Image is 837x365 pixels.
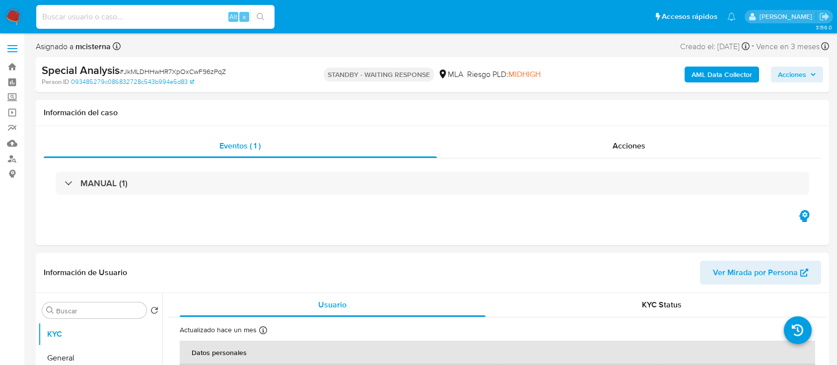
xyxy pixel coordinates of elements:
[180,325,257,335] p: Actualizado hace un mes
[56,172,809,195] div: MANUAL (1)
[700,261,821,285] button: Ver Mirada por Persona
[613,140,645,151] span: Acciones
[71,77,194,86] a: 093485279c086832728c543b994e5d83
[727,12,736,21] a: Notificaciones
[819,11,830,22] a: Salir
[760,12,816,21] p: milagros.cisterna@mercadolibre.com
[324,68,434,81] p: STANDBY - WAITING RESPONSE
[771,67,823,82] button: Acciones
[778,67,806,82] span: Acciones
[80,178,128,189] h3: MANUAL (1)
[120,67,226,76] span: # JkMLDHHwHR7XpOxCwF96zPqZ
[243,12,246,21] span: s
[467,69,541,80] span: Riesgo PLD:
[38,322,162,346] button: KYC
[642,299,682,310] span: KYC Status
[685,67,759,82] button: AML Data Collector
[219,140,261,151] span: Eventos ( 1 )
[44,108,821,118] h1: Información del caso
[250,10,271,24] button: search-icon
[438,69,463,80] div: MLA
[42,62,120,78] b: Special Analysis
[36,10,275,23] input: Buscar usuario o caso...
[42,77,69,86] b: Person ID
[150,306,158,317] button: Volver al orden por defecto
[318,299,347,310] span: Usuario
[56,306,142,315] input: Buscar
[662,11,717,22] span: Accesos rápidos
[180,341,815,365] th: Datos personales
[692,67,752,82] b: AML Data Collector
[752,40,754,53] span: -
[680,40,750,53] div: Creado el: [DATE]
[229,12,237,21] span: Alt
[756,41,820,52] span: Vence en 3 meses
[36,41,111,52] span: Asignado a
[46,306,54,314] button: Buscar
[73,41,111,52] b: mcisterna
[508,69,541,80] span: MIDHIGH
[44,268,127,278] h1: Información de Usuario
[713,261,798,285] span: Ver Mirada por Persona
